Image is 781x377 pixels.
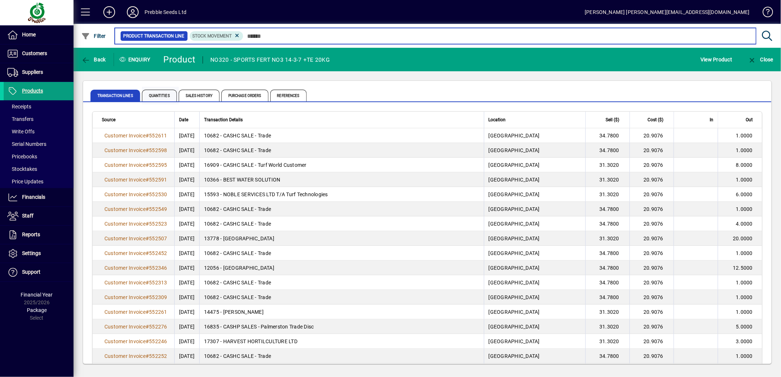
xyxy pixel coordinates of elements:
a: Knowledge Base [757,1,772,25]
td: 10682 - CASHC SALE - Trade [199,202,484,216]
a: Write Offs [4,125,74,138]
td: 20.9076 [630,334,674,349]
td: 34.7800 [585,216,630,231]
div: Enquiry [114,54,158,65]
a: Suppliers [4,63,74,82]
span: Out [746,116,753,124]
span: Customer Invoice [104,177,146,183]
td: 10366 - BEST WATER SOLUTION [199,172,484,187]
td: 20.9076 [630,349,674,363]
td: [DATE] [174,158,199,172]
span: 552507 [149,236,167,241]
td: [DATE] [174,202,199,216]
span: 1.0000 [736,206,753,212]
div: Prebble Seeds Ltd [145,6,186,18]
span: Customer Invoice [104,221,146,227]
span: Customer Invoice [104,236,146,241]
span: Customer Invoice [104,309,146,315]
span: Customer Invoice [104,265,146,271]
span: # [146,236,149,241]
span: Back [81,57,106,62]
button: View Product [699,53,734,66]
span: Customer Invoice [104,191,146,197]
span: [GEOGRAPHIC_DATA] [489,265,540,271]
span: # [146,133,149,139]
td: 20.9076 [630,319,674,334]
span: Stocktakes [7,166,37,172]
span: 552549 [149,206,167,212]
a: Receipts [4,100,74,113]
td: 34.7800 [585,290,630,305]
span: Write Offs [7,129,35,134]
td: 10682 - CASHC SALE - Trade [199,128,484,143]
span: Quantities [142,90,177,101]
span: In [710,116,713,124]
span: [GEOGRAPHIC_DATA] [489,309,540,315]
td: [DATE] [174,319,199,334]
td: 20.9076 [630,305,674,319]
td: 12056 - [GEOGRAPHIC_DATA] [199,261,484,275]
button: Add [97,6,121,19]
td: [DATE] [174,275,199,290]
td: 10682 - CASHC SALE - Trade [199,275,484,290]
td: 31.3020 [585,305,630,319]
span: 552611 [149,133,167,139]
a: Customer Invoice#552598 [102,146,170,154]
span: 4.0000 [736,221,753,227]
td: 34.7800 [585,349,630,363]
td: [DATE] [174,216,199,231]
a: Transfers [4,113,74,125]
td: [DATE] [174,349,199,363]
a: Home [4,26,74,44]
span: Customer Invoice [104,294,146,300]
td: 15593 - NOBLE SERVICES LTD T/A Turf Technologies [199,187,484,202]
span: # [146,324,149,330]
span: References [270,90,307,101]
span: 552523 [149,221,167,227]
a: Customer Invoice#552507 [102,234,170,243]
span: Transaction Details [204,116,243,124]
span: # [146,280,149,286]
td: 10682 - CASHC SALE - Trade [199,143,484,158]
td: 34.7800 [585,143,630,158]
span: Date [179,116,188,124]
app-page-header-button: Back [74,53,114,66]
span: 8.0000 [736,162,753,168]
span: Filter [81,33,106,39]
td: 20.9076 [630,172,674,187]
div: Location [489,116,581,124]
td: [DATE] [174,246,199,261]
span: 552346 [149,265,167,271]
span: Settings [22,250,41,256]
td: 20.9076 [630,128,674,143]
td: 14475 - [PERSON_NAME] [199,305,484,319]
span: [GEOGRAPHIC_DATA] [489,338,540,344]
span: Customer Invoice [104,324,146,330]
a: Customer Invoice#552309 [102,293,170,301]
span: # [146,206,149,212]
td: 10682 - CASHC SALE - Trade [199,216,484,231]
td: 34.7800 [585,246,630,261]
span: Stock movement [193,33,232,39]
a: Staff [4,207,74,225]
span: Transaction Lines [90,90,140,101]
span: [GEOGRAPHIC_DATA] [489,133,540,139]
a: Customer Invoice#552591 [102,176,170,184]
a: Customer Invoice#552346 [102,264,170,272]
td: 16835 - CASHP SALES - Palmerston Trade Disc [199,319,484,334]
td: 20.9076 [630,187,674,202]
button: Profile [121,6,145,19]
a: Customer Invoice#552252 [102,352,170,360]
td: 31.3020 [585,158,630,172]
span: Financials [22,194,45,200]
a: Customer Invoice#552313 [102,279,170,287]
div: Sell ($) [590,116,626,124]
span: Customer Invoice [104,338,146,344]
span: 552246 [149,338,167,344]
td: 10682 - CASHC SALE - Trade [199,349,484,363]
span: [GEOGRAPHIC_DATA] [489,324,540,330]
a: Financials [4,188,74,207]
span: Customer Invoice [104,353,146,359]
a: Customer Invoice#552276 [102,323,170,331]
a: Support [4,263,74,281]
